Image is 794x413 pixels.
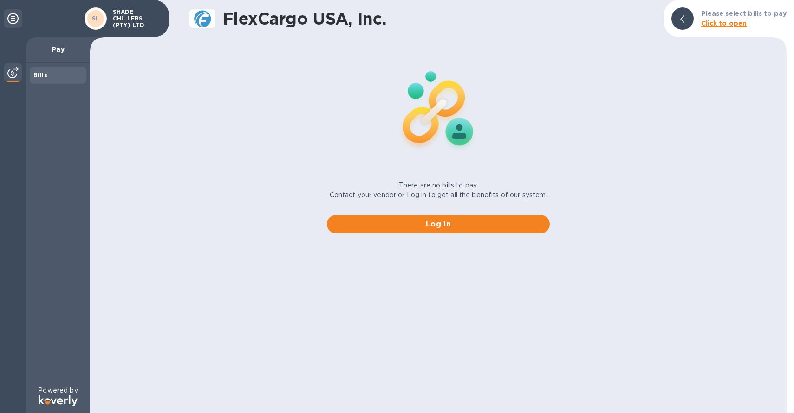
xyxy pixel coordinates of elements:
p: There are no bills to pay. Contact your vendor or Log in to get all the benefits of our system. [330,180,547,200]
p: Pay [33,45,83,54]
button: Log in [327,215,550,233]
h1: FlexCargo USA, Inc. [223,9,657,28]
b: SL [92,15,100,22]
span: Log in [334,219,542,230]
img: Logo [39,395,78,406]
b: Click to open [701,20,747,27]
b: Bills [33,72,47,79]
p: Powered by [38,386,78,395]
b: Please select bills to pay [701,10,787,17]
p: SHADE CHILLERS (PTY) LTD [113,9,159,28]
